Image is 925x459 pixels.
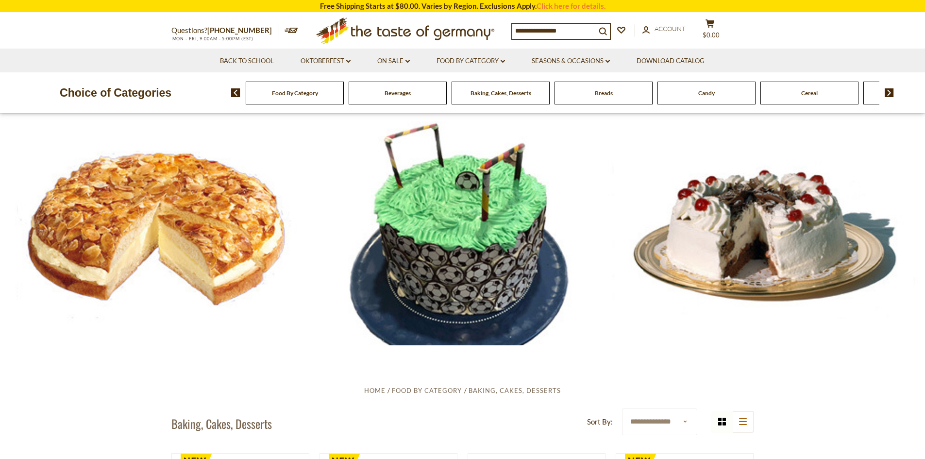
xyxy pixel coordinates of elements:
[885,88,894,97] img: next arrow
[471,89,531,97] a: Baking, Cakes, Desserts
[392,387,462,394] a: Food By Category
[655,25,686,33] span: Account
[637,56,705,67] a: Download Catalog
[698,89,715,97] a: Candy
[220,56,274,67] a: Back to School
[801,89,818,97] a: Cereal
[587,416,613,428] label: Sort By:
[703,31,720,39] span: $0.00
[171,24,279,37] p: Questions?
[696,19,725,43] button: $0.00
[207,26,272,34] a: [PHONE_NUMBER]
[595,89,613,97] a: Breads
[469,387,561,394] a: Baking, Cakes, Desserts
[231,88,240,97] img: previous arrow
[437,56,505,67] a: Food By Category
[272,89,318,97] a: Food By Category
[364,387,386,394] a: Home
[171,416,272,431] h1: Baking, Cakes, Desserts
[532,56,610,67] a: Seasons & Occasions
[385,89,411,97] a: Beverages
[642,24,686,34] a: Account
[301,56,351,67] a: Oktoberfest
[377,56,410,67] a: On Sale
[171,36,254,41] span: MON - FRI, 9:00AM - 5:00PM (EST)
[537,1,605,10] a: Click here for details.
